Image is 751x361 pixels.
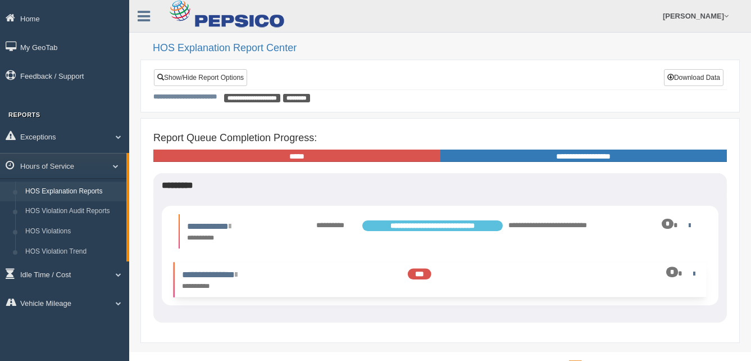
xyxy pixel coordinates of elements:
[179,214,702,249] li: Expand
[20,182,126,202] a: HOS Explanation Reports
[174,263,707,297] li: Expand
[20,222,126,242] a: HOS Violations
[20,201,126,222] a: HOS Violation Audit Reports
[154,69,247,86] a: Show/Hide Report Options
[153,133,727,144] h4: Report Queue Completion Progress:
[20,242,126,262] a: HOS Violation Trend
[664,69,723,86] button: Download Data
[153,43,740,54] h2: HOS Explanation Report Center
